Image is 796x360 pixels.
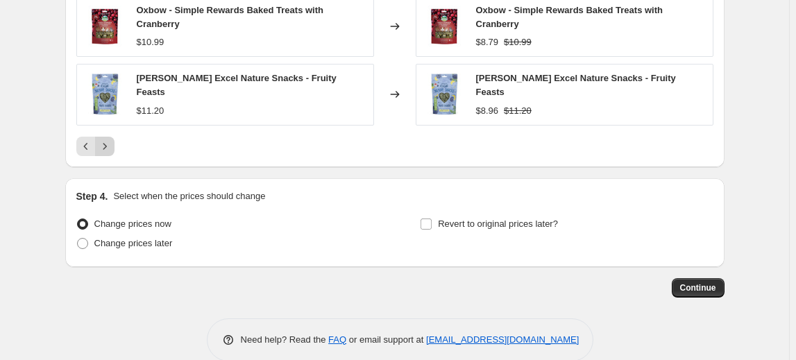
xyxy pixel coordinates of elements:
[95,137,115,156] button: Next
[476,35,499,49] div: $8.79
[113,189,265,203] p: Select when the prices should change
[76,137,96,156] button: Previous
[137,104,164,118] div: $11.20
[680,282,716,293] span: Continue
[241,334,329,345] span: Need help? Read the
[672,278,725,298] button: Continue
[137,35,164,49] div: $10.99
[504,104,532,118] strike: $11.20
[438,218,558,229] span: Revert to original prices later?
[94,238,173,248] span: Change prices later
[504,35,532,49] strike: $10.99
[328,334,346,345] a: FAQ
[426,334,579,345] a: [EMAIL_ADDRESS][DOMAIN_NAME]
[94,218,171,229] span: Change prices now
[137,73,337,97] span: [PERSON_NAME] Excel Nature Snacks - Fruity Feasts
[476,73,676,97] span: [PERSON_NAME] Excel Nature Snacks - Fruity Feasts
[76,137,115,156] nav: Pagination
[476,104,499,118] div: $8.96
[423,6,465,47] img: 744845-96022_7_Simple_Rewards_Cranberry_3oz_main_946x946_jpg_80x.jpg
[476,5,663,29] span: Oxbow - Simple Rewards Baked Treats with Cranberry
[346,334,426,345] span: or email support at
[84,74,126,115] img: Excel-Treat-Products_Pack-Shot-05-1024x1024_80x.jpg
[76,189,108,203] h2: Step 4.
[137,5,323,29] span: Oxbow - Simple Rewards Baked Treats with Cranberry
[84,6,126,47] img: 744845-96022_7_Simple_Rewards_Cranberry_3oz_main_946x946_jpg_80x.jpg
[423,74,465,115] img: Excel-Treat-Products_Pack-Shot-05-1024x1024_80x.jpg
